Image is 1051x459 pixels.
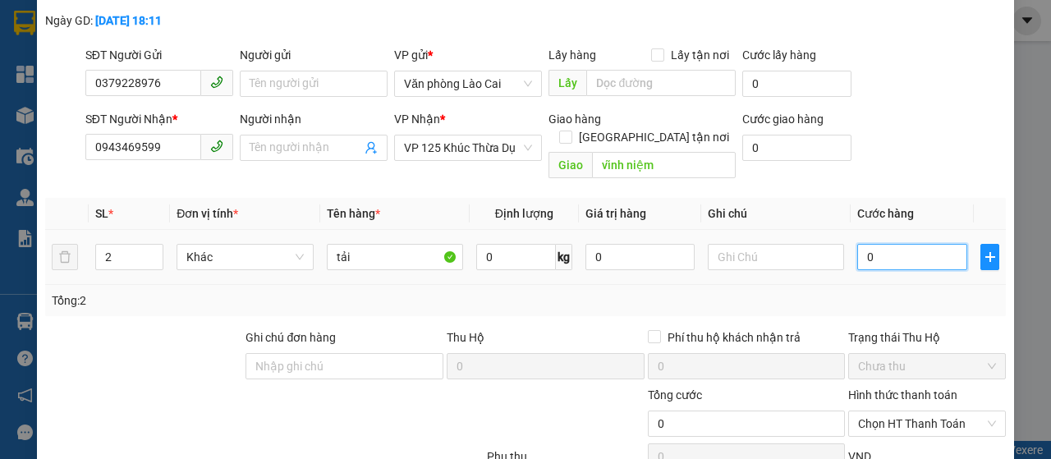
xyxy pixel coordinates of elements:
[648,388,702,402] span: Tổng cước
[548,48,596,62] span: Lấy hàng
[572,128,736,146] span: [GEOGRAPHIC_DATA] tận nơi
[404,71,532,96] span: Văn phòng Lào Cai
[327,207,380,220] span: Tên hàng
[404,135,532,160] span: VP 125 Khúc Thừa Dụ
[327,244,463,270] input: VD: Bàn, Ghế
[95,14,162,27] b: [DATE] 18:11
[548,112,601,126] span: Giao hàng
[495,207,553,220] span: Định lượng
[246,353,443,379] input: Ghi chú đơn hàng
[858,411,996,436] span: Chọn HT Thanh Toán
[857,207,914,220] span: Cước hàng
[52,291,407,310] div: Tổng: 2
[394,46,542,64] div: VP gửi
[210,76,223,89] span: phone
[85,46,233,64] div: SĐT Người Gửi
[365,141,378,154] span: user-add
[548,152,592,178] span: Giao
[548,70,586,96] span: Lấy
[858,354,996,379] span: Chưa thu
[742,48,816,62] label: Cước lấy hàng
[742,112,824,126] label: Cước giao hàng
[177,207,238,220] span: Đơn vị tính
[240,110,388,128] div: Người nhận
[85,110,233,128] div: SĐT Người Nhận
[556,244,572,270] span: kg
[394,112,440,126] span: VP Nhận
[210,140,223,153] span: phone
[52,244,78,270] button: delete
[664,46,736,64] span: Lấy tận nơi
[585,207,646,220] span: Giá trị hàng
[742,135,851,161] input: Cước giao hàng
[186,245,303,269] span: Khác
[848,388,957,402] label: Hình thức thanh toán
[848,328,1006,347] div: Trạng thái Thu Hộ
[45,11,203,30] div: Ngày GD:
[592,152,735,178] input: Dọc đường
[95,207,108,220] span: SL
[586,70,735,96] input: Dọc đường
[981,250,998,264] span: plus
[240,46,388,64] div: Người gửi
[708,244,844,270] input: Ghi Chú
[701,198,851,230] th: Ghi chú
[447,331,484,344] span: Thu Hộ
[980,244,999,270] button: plus
[742,71,851,97] input: Cước lấy hàng
[246,331,336,344] label: Ghi chú đơn hàng
[661,328,807,347] span: Phí thu hộ khách nhận trả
